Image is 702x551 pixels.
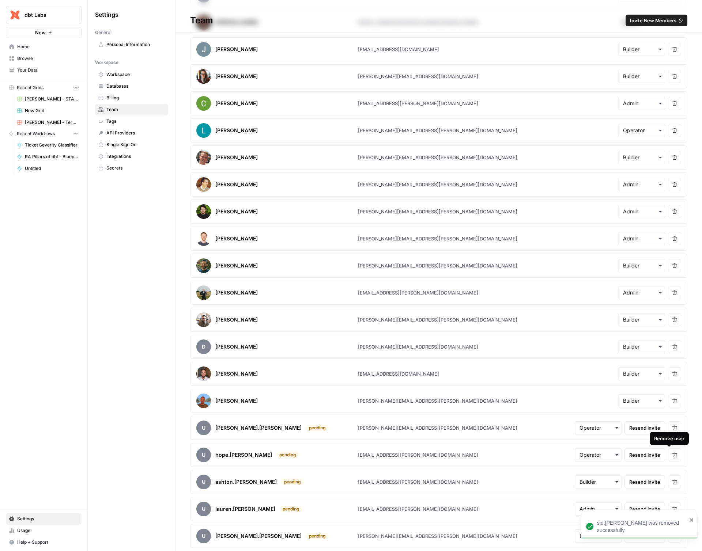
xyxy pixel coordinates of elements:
[106,141,165,148] span: Single Sign On
[106,41,165,48] span: Personal Information
[14,105,82,117] a: New Grid
[196,96,211,111] img: avatar
[215,235,258,242] div: [PERSON_NAME]
[106,83,165,90] span: Databases
[95,115,168,127] a: Tags
[196,42,211,57] img: avatar
[106,71,165,78] span: Workspace
[196,366,211,381] img: avatar
[215,424,302,432] div: [PERSON_NAME].[PERSON_NAME]
[623,316,660,323] input: Builder
[175,15,702,26] div: Team
[17,43,78,50] span: Home
[215,127,258,134] div: [PERSON_NAME]
[623,262,660,269] input: Builder
[17,527,78,534] span: Usage
[196,312,211,327] img: avatar
[624,502,665,516] button: Resend invite
[6,82,82,93] button: Recent Grids
[215,208,258,215] div: [PERSON_NAME]
[6,27,82,38] button: New
[623,370,660,377] input: Builder
[17,55,78,62] span: Browse
[17,130,55,137] span: Recent Workflows
[358,73,478,80] div: [PERSON_NAME][EMAIL_ADDRESS][DOMAIN_NAME]
[623,181,660,188] input: Admin
[306,533,329,539] div: pending
[215,262,258,269] div: [PERSON_NAME]
[654,435,684,442] div: Remove user
[624,421,665,434] button: Resend invite
[358,343,478,350] div: [PERSON_NAME][EMAIL_ADDRESS][DOMAIN_NAME]
[580,424,617,432] input: Operator
[6,41,82,53] a: Home
[106,118,165,125] span: Tags
[106,153,165,160] span: Integrations
[6,128,82,139] button: Recent Workflows
[623,397,660,404] input: Builder
[196,177,211,192] img: avatar
[358,181,517,188] div: [PERSON_NAME][EMAIL_ADDRESS][PERSON_NAME][DOMAIN_NAME]
[196,258,211,273] img: avatar
[196,529,211,543] span: u
[215,451,272,459] div: hope.[PERSON_NAME]
[215,289,258,296] div: [PERSON_NAME]
[17,539,78,546] span: Help + Support
[6,536,82,548] button: Help + Support
[280,506,302,512] div: pending
[623,235,660,242] input: Admin
[215,370,258,377] div: [PERSON_NAME]
[196,448,211,462] span: u
[8,8,22,22] img: dbt Labs Logo
[196,204,211,219] img: avatar
[215,46,258,53] div: [PERSON_NAME]
[14,117,82,128] a: [PERSON_NAME] - Teradata Converter Grid
[629,478,660,486] span: Resend invite
[358,532,517,540] div: [PERSON_NAME][EMAIL_ADDRESS][PERSON_NAME][DOMAIN_NAME]
[95,69,168,80] a: Workspace
[106,95,165,101] span: Billing
[623,154,660,161] input: Builder
[580,478,617,486] input: Builder
[25,96,78,102] span: [PERSON_NAME] - START HERE - Step 1 - dbt Stored PrOcedure Conversion Kit Grid
[106,106,165,113] span: Team
[14,151,82,163] a: RA Pillars of dbt - Blueprint Agent
[215,73,258,80] div: [PERSON_NAME]
[358,505,478,513] div: [EMAIL_ADDRESS][PERSON_NAME][DOMAIN_NAME]
[17,84,44,91] span: Recent Grids
[196,150,211,165] img: avatar
[95,127,168,139] a: API Providers
[358,46,439,53] div: [EMAIL_ADDRESS][DOMAIN_NAME]
[215,397,258,404] div: [PERSON_NAME]
[196,69,211,84] img: avatar
[14,139,82,151] a: Ticket Severity Classifier
[358,451,478,459] div: [EMAIL_ADDRESS][PERSON_NAME][DOMAIN_NAME]
[25,153,78,160] span: RA Pillars of dbt - Blueprint Agent
[623,46,660,53] input: Builder
[95,151,168,162] a: Integrations
[215,100,258,107] div: [PERSON_NAME]
[95,10,118,19] span: Settings
[629,451,660,459] span: Resend invite
[95,139,168,151] a: Single Sign On
[95,92,168,104] a: Billing
[358,262,517,269] div: [PERSON_NAME][EMAIL_ADDRESS][PERSON_NAME][DOMAIN_NAME]
[689,517,694,523] button: close
[358,100,478,107] div: [EMAIL_ADDRESS][PERSON_NAME][DOMAIN_NAME]
[25,119,78,126] span: [PERSON_NAME] - Teradata Converter Grid
[281,479,304,485] div: pending
[215,316,258,323] div: [PERSON_NAME]
[6,6,82,24] button: Workspace: dbt Labs
[358,235,517,242] div: [PERSON_NAME][EMAIL_ADDRESS][PERSON_NAME][DOMAIN_NAME]
[580,532,617,540] input: Builder
[215,478,277,486] div: ashton.[PERSON_NAME]
[358,370,439,377] div: [EMAIL_ADDRESS][DOMAIN_NAME]
[629,505,660,513] span: Resend invite
[14,163,82,174] a: Untitled
[106,130,165,136] span: API Providers
[358,316,517,323] div: [PERSON_NAME][EMAIL_ADDRESS][PERSON_NAME][DOMAIN_NAME]
[623,100,660,107] input: Admin
[624,448,665,461] button: Resend invite
[95,104,168,115] a: Team
[196,502,211,516] span: u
